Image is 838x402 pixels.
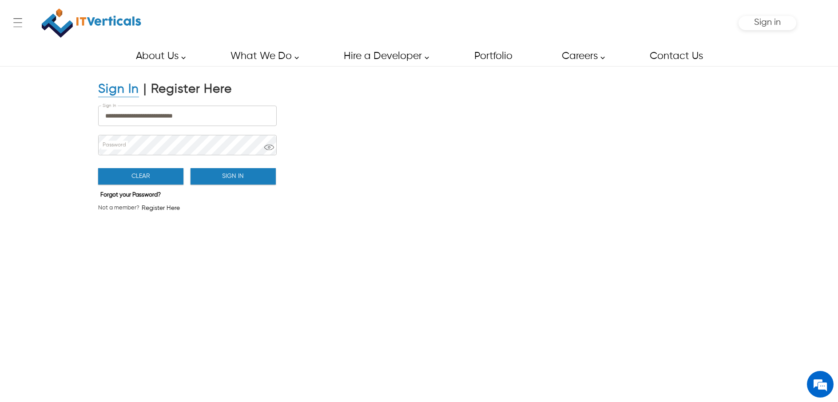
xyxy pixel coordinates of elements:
a: Hire a Developer [334,46,434,66]
button: Forgot your Password? [98,189,163,201]
a: What We Do [220,46,304,66]
span: Not a member? [98,204,139,213]
span: Sign in [754,18,781,27]
a: Careers [552,46,610,66]
div: Register Here [151,82,232,97]
a: Sign in [754,20,781,26]
a: Portfolio [464,46,522,66]
button: Clear [98,168,183,185]
div: Sign In [98,82,139,97]
img: IT Verticals Inc [42,4,141,42]
button: Sign In [191,168,276,185]
a: Contact Us [639,46,712,66]
a: About Us [126,46,191,66]
span: Register Here [142,204,180,213]
div: | [143,82,147,97]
